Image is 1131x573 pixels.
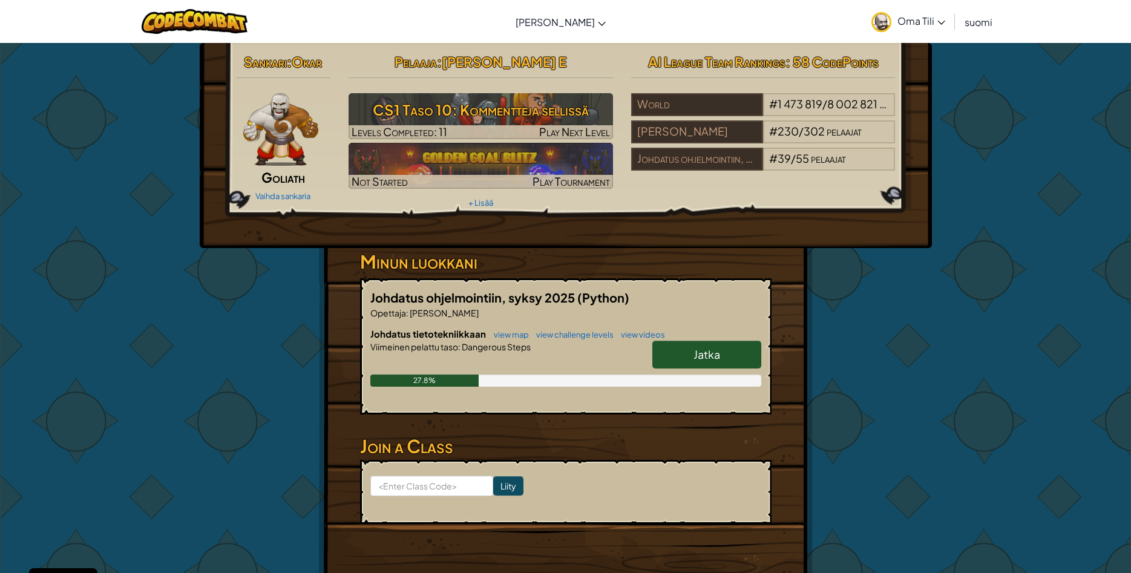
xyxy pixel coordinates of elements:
[352,174,408,188] span: Not Started
[349,93,613,139] a: Play Next Level
[811,151,846,165] span: pelaajat
[827,97,877,111] span: 8 002 821
[510,5,612,38] a: [PERSON_NAME]
[437,53,442,70] span: :
[395,53,437,70] span: Pelaaja
[530,330,614,339] a: view challenge levels
[370,290,577,305] span: Johdatus ohjelmointiin, syksy 2025
[539,125,610,139] span: Play Next Level
[261,169,305,186] span: Goliath
[468,198,493,208] a: + Lisää
[778,124,799,138] span: 230
[493,476,523,496] input: Liity
[142,9,248,34] img: CodeCombat logo
[648,53,785,70] span: AI League Team Rankings
[406,307,408,318] span: :
[349,96,613,123] h3: CS1 Taso 10: Kommentteja sellissä
[287,53,292,70] span: :
[243,93,319,166] img: goliath-pose.png
[769,124,778,138] span: #
[255,191,310,201] a: Vaihda sankaria
[778,151,791,165] span: 39
[631,148,763,171] div: Johdatus ohjelmointiin, syksy 2025
[370,341,458,352] span: Viimeinen pelattu taso
[615,330,665,339] a: view videos
[458,341,461,352] span: :
[370,476,493,496] input: <Enter Class Code>
[360,248,772,275] h3: Minun luokkani
[370,328,488,339] span: Johdatus tietotekniikkaan
[799,124,804,138] span: /
[827,124,862,138] span: pelaajat
[897,15,945,27] span: Oma Tili
[292,53,322,70] span: Okar
[516,16,595,28] span: [PERSON_NAME]
[778,97,822,111] span: 1 473 819
[822,97,827,111] span: /
[785,53,879,70] span: : 58 CodePoints
[865,2,951,41] a: Oma Tili
[631,93,763,116] div: World
[769,97,778,111] span: #
[244,53,287,70] span: Sankari
[631,105,896,119] a: World#1 473 819/8 002 821pelaajat
[349,143,613,189] img: Golden Goal
[360,433,772,460] h3: Join a Class
[349,93,613,139] img: CS1 Taso 10: Kommentteja sellissä
[965,16,992,28] span: suomi
[577,290,629,305] span: (Python)
[769,151,778,165] span: #
[631,120,763,143] div: [PERSON_NAME]
[631,132,896,146] a: [PERSON_NAME]#230/302pelaajat
[352,125,447,139] span: Levels Completed: 11
[442,53,566,70] span: [PERSON_NAME] E
[796,151,809,165] span: 55
[791,151,796,165] span: /
[631,159,896,173] a: Johdatus ohjelmointiin, syksy 2025#39/55pelaajat
[533,174,610,188] span: Play Tournament
[804,124,825,138] span: 302
[370,307,406,318] span: Opettaja
[349,143,613,189] a: Not StartedPlay Tournament
[408,307,479,318] span: [PERSON_NAME]
[461,341,531,352] span: Dangerous Steps
[488,330,529,339] a: view map
[693,347,720,361] span: Jatka
[959,5,998,38] a: suomi
[871,12,891,32] img: avatar
[370,375,479,387] div: 27.8%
